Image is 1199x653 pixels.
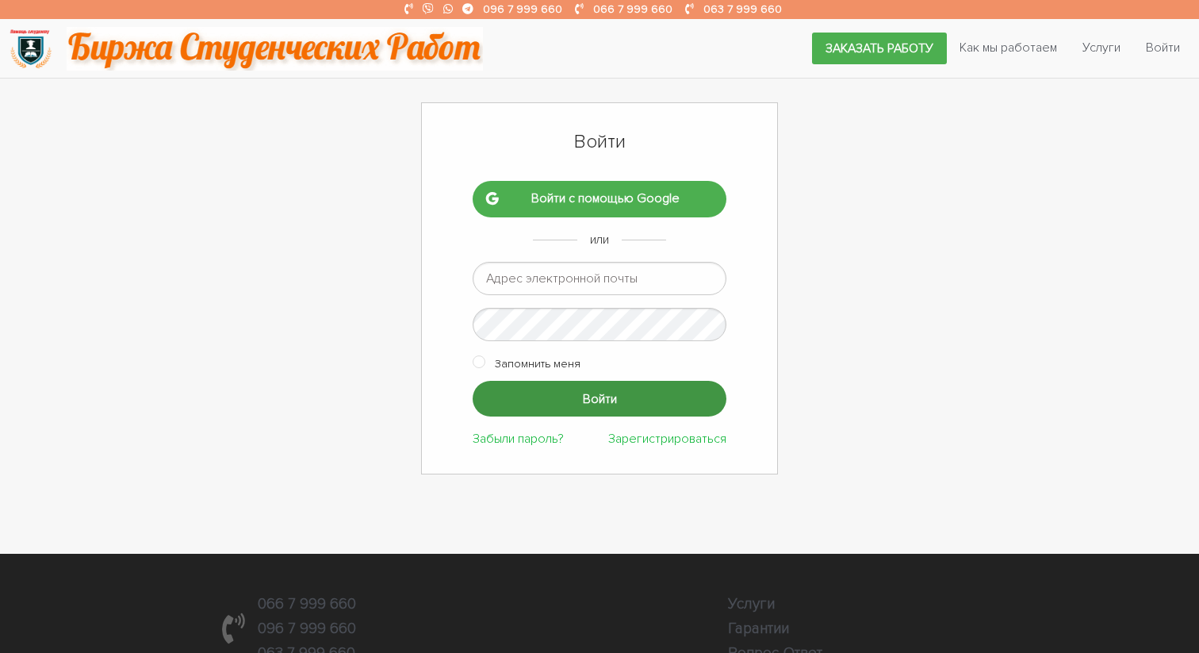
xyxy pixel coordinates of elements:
[473,262,726,295] input: Адрес электронной почты
[473,381,726,417] input: Войти
[67,27,483,71] img: motto-2ce64da2796df845c65ce8f9480b9c9d679903764b3ca6da4b6de107518df0fe.gif
[473,129,726,156] h1: Войти
[590,232,609,248] span: или
[703,2,782,16] a: 063 7 999 660
[608,431,726,447] a: Зарегистрироваться
[483,2,562,16] a: 096 7 999 660
[498,192,713,206] span: Войти с помощью Google
[728,594,775,613] a: Услуги
[728,619,789,638] a: Гарантии
[1070,33,1133,63] a: Услуги
[473,431,564,447] a: Забыли пароль?
[258,594,356,613] a: 066 7 999 660
[947,33,1070,63] a: Как мы работаем
[258,619,356,638] a: 096 7 999 660
[473,181,726,217] a: Войти с помощью Google
[9,27,52,71] img: logo-135dea9cf721667cc4ddb0c1795e3ba8b7f362e3d0c04e2cc90b931989920324.png
[1133,33,1193,63] a: Войти
[495,354,580,374] label: Запомнить меня
[812,33,947,64] a: Заказать работу
[593,2,672,16] a: 066 7 999 660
